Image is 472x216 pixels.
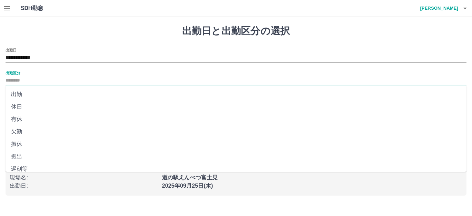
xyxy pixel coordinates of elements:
[6,125,466,138] li: 欠勤
[162,183,213,189] b: 2025年09月25日(木)
[6,88,466,101] li: 出勤
[6,163,466,175] li: 遅刻等
[6,113,466,125] li: 有休
[6,138,466,150] li: 振休
[6,101,466,113] li: 休日
[6,25,466,37] h1: 出勤日と出勤区分の選択
[162,175,218,180] b: 道の駅えんべつ富士見
[10,173,158,182] p: 現場名 :
[6,150,466,163] li: 振出
[6,47,17,53] label: 出勤日
[10,182,158,190] p: 出勤日 :
[6,70,20,75] label: 出勤区分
